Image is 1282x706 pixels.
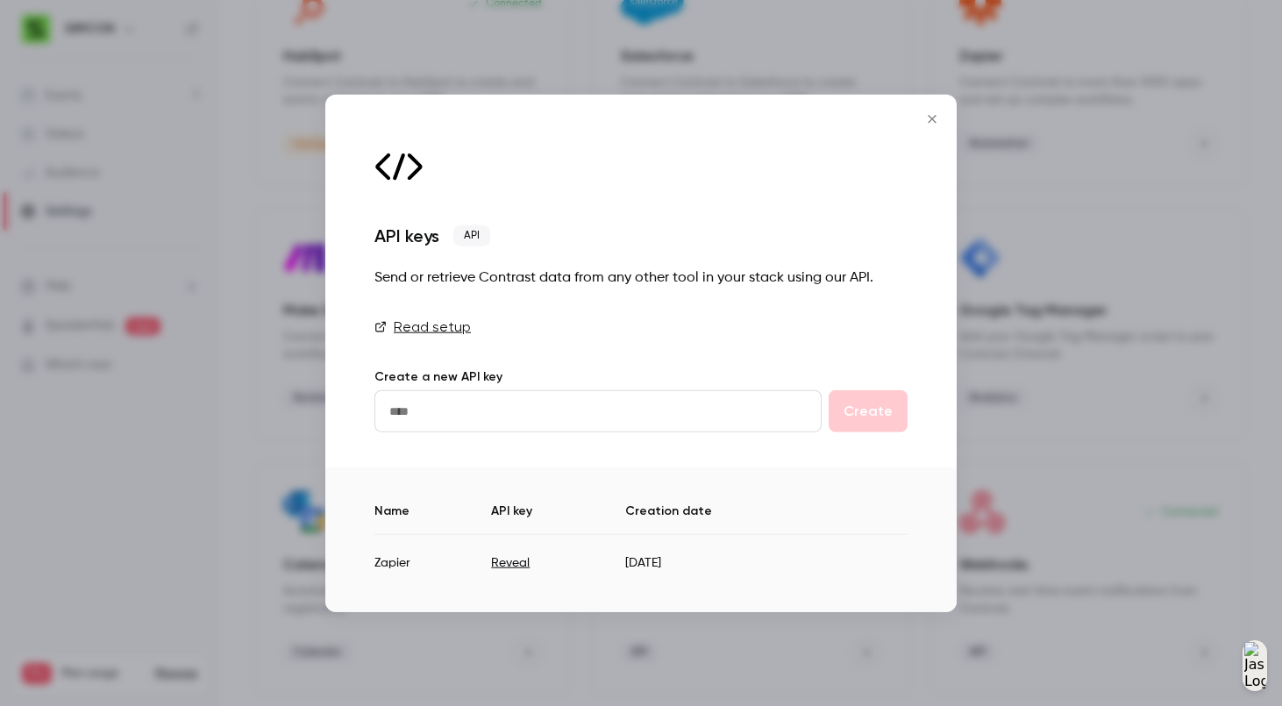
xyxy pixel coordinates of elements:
[374,369,502,384] label: Create a new API key
[453,225,490,246] span: API
[374,225,439,246] div: API keys
[625,503,908,535] th: Creation date
[374,534,491,577] td: Zapier
[915,101,950,136] button: Close
[491,553,530,571] button: Reveal
[625,534,784,577] td: [DATE]
[374,267,908,289] div: Send or retrieve Contrast data from any other tool in your stack using our API.
[374,503,491,535] th: Name
[491,503,625,535] th: API key
[374,317,908,338] a: Read setup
